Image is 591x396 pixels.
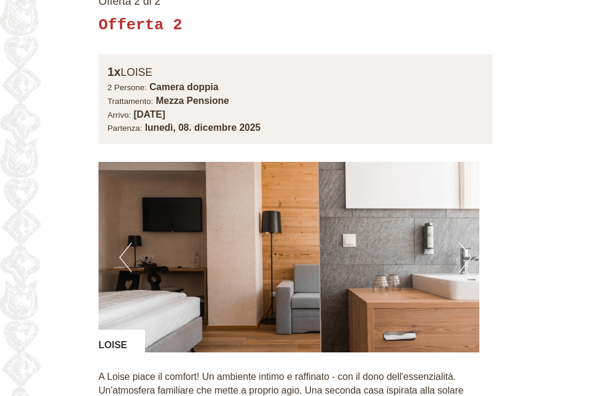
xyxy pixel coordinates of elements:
b: lunedì, 08. dicembre 2025 [145,122,261,133]
button: Previous [119,242,132,272]
b: 1x [107,65,121,78]
div: Offerta 2 [98,14,182,36]
b: [DATE] [134,109,165,119]
img: image [98,162,479,352]
div: LOISE [107,63,484,81]
small: Arrivo: [107,110,131,119]
b: Camera doppia [149,82,218,92]
small: 2 Persone: [107,83,147,92]
div: LOISE [98,330,145,352]
small: Partenza: [107,124,142,133]
b: Mezza Pensione [156,96,229,106]
small: Trattamento: [107,97,153,106]
button: Next [459,242,472,272]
